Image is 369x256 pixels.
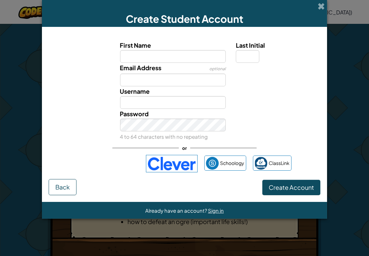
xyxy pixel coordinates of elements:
img: classlink-logo-small.png [255,157,267,170]
span: Username [120,87,150,95]
small: 4 to 64 characters with no repeating [120,133,208,140]
span: Back [55,183,70,191]
span: Password [120,110,149,118]
span: optional [209,66,226,71]
span: ClassLink [269,158,290,168]
span: Last Initial [236,41,265,49]
span: Already have an account? [145,207,208,214]
span: First Name [120,41,151,49]
span: Schoology [220,158,245,168]
button: Create Account [262,180,320,195]
span: Email Address [120,64,162,72]
span: Create Student Account [126,12,243,25]
a: Sign in [208,207,224,214]
span: Create Account [269,183,314,191]
iframe: Sign in with Google Button [74,156,143,171]
button: Back [49,179,76,195]
span: or [179,143,190,153]
img: schoology.png [206,157,219,170]
img: clever-logo-blue.png [146,155,198,172]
